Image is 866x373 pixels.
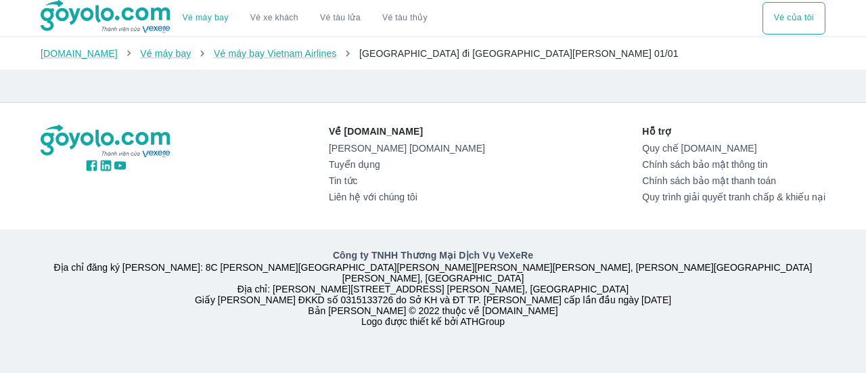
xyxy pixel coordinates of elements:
[43,248,823,262] p: Công ty TNHH Thương Mại Dịch Vụ VeXeRe
[762,2,825,35] button: Vé của tôi
[172,2,438,35] div: choose transportation mode
[41,47,825,60] nav: breadcrumb
[250,13,298,23] a: Vé xe khách
[329,125,485,138] p: Về [DOMAIN_NAME]
[359,48,679,59] span: [GEOGRAPHIC_DATA] đi [GEOGRAPHIC_DATA][PERSON_NAME] 01/01
[371,2,438,35] button: Vé tàu thủy
[329,175,485,186] a: Tin tức
[642,192,825,202] a: Quy trình giải quyết tranh chấp & khiếu nại
[642,175,825,186] a: Chính sách bảo mật thanh toán
[214,48,337,59] a: Vé máy bay Vietnam Airlines
[642,125,825,138] p: Hỗ trợ
[140,48,191,59] a: Vé máy bay
[329,159,485,170] a: Tuyển dụng
[642,143,825,154] a: Quy chế [DOMAIN_NAME]
[309,2,371,35] a: Vé tàu lửa
[32,248,834,327] div: Địa chỉ đăng ký [PERSON_NAME]: 8C [PERSON_NAME][GEOGRAPHIC_DATA][PERSON_NAME][PERSON_NAME][PERSON...
[183,13,229,23] a: Vé máy bay
[329,143,485,154] a: [PERSON_NAME] [DOMAIN_NAME]
[41,125,172,158] img: logo
[41,48,118,59] a: [DOMAIN_NAME]
[642,159,825,170] a: Chính sách bảo mật thông tin
[762,2,825,35] div: choose transportation mode
[329,192,485,202] a: Liên hệ với chúng tôi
